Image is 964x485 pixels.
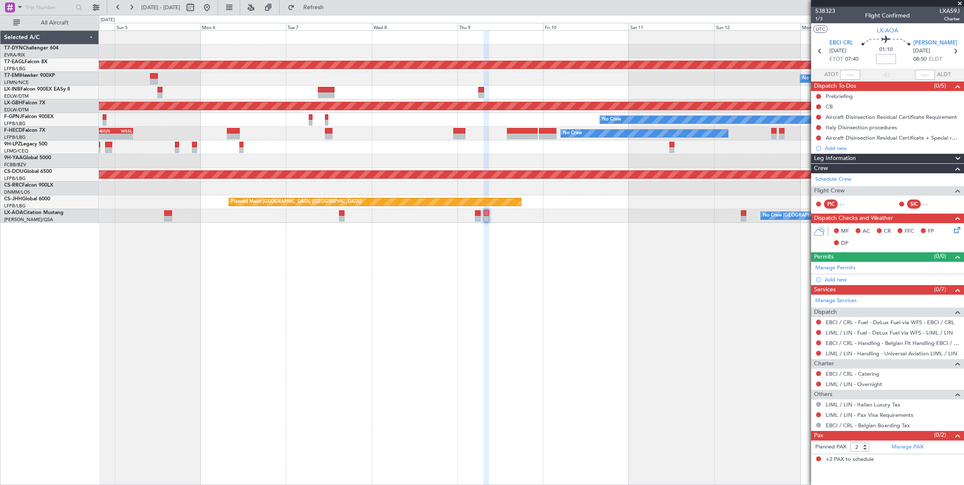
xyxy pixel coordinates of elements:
[824,71,838,79] span: ATOT
[826,381,882,388] a: LIML / LIN - Overnight
[913,55,927,64] span: 08:50
[4,128,22,133] span: F-HECD
[714,23,800,30] div: Sun 12
[802,72,821,85] div: No Crew
[826,370,879,377] a: EBCI / CRL - Catering
[4,142,21,147] span: 9H-LPZ
[4,217,53,223] a: [PERSON_NAME]/QSA
[4,148,28,154] a: LFMD/CEQ
[824,199,838,209] div: PIC
[4,59,47,64] a: T7-EAGLFalcon 8X
[841,227,849,236] span: MF
[4,52,25,58] a: EVRA/RIX
[4,101,22,106] span: LX-GBH
[4,73,20,78] span: T7-EMI
[840,200,858,208] div: - -
[4,155,23,160] span: 9H-YAA
[22,20,88,26] span: All Aircraft
[934,431,946,439] span: (0/2)
[905,227,914,236] span: FFC
[826,401,900,408] a: LIML / LIN - Italian Luxury Tax
[928,227,934,236] span: FP
[115,23,200,30] div: Sun 5
[814,390,832,399] span: Others
[913,47,930,55] span: [DATE]
[863,227,870,236] span: AC
[4,121,26,127] a: LFPB/LBG
[826,319,954,326] a: EBCI / CRL - Fuel - DeLux Fuel via WFS - EBCI / CRL
[865,11,910,20] div: Flight Confirmed
[939,15,960,22] span: Charter
[815,15,835,22] span: 1/3
[4,169,24,174] span: CS-DOU
[25,1,73,14] input: Trip Number
[826,350,957,357] a: LIML / LIN - Handling - Universal Aviation LIML / LIN
[879,46,893,54] span: 01:10
[200,23,286,30] div: Mon 6
[4,169,52,174] a: CS-DOUGlobal 6500
[826,103,833,110] div: CB
[4,79,29,86] a: LFMN/NCE
[457,23,543,30] div: Thu 9
[4,66,26,72] a: LFPB/LBG
[814,214,893,223] span: Dispatch Checks and Weather
[4,183,53,188] a: CS-RRCFalcon 900LX
[231,196,362,208] div: Planned Maint [GEOGRAPHIC_DATA] ([GEOGRAPHIC_DATA])
[4,162,26,168] a: FCBB/BZV
[286,23,371,30] div: Tue 7
[923,200,942,208] div: - -
[602,113,621,126] div: No Crew
[4,183,22,188] span: CS-RRC
[4,134,26,140] a: LFPB/LBG
[4,197,22,202] span: CS-JHH
[907,199,921,209] div: SIC
[826,340,960,347] a: EBCI / CRL - Handling - Belgian Flt Handling EBCI / CRL
[4,59,25,64] span: T7-EAGL
[937,71,951,79] span: ALDT
[4,114,54,119] a: F-GPNJFalcon 900EX
[4,155,51,160] a: 9H-YAAGlobal 5000
[4,197,50,202] a: CS-JHHGlobal 6000
[815,264,856,272] a: Manage Permits
[841,239,848,248] span: DP
[929,55,942,64] span: ELDT
[826,134,960,141] div: Aircraft Disinsection Residual Certificate + Special request
[815,297,857,305] a: Manage Services
[814,186,845,196] span: Flight Crew
[4,175,26,182] a: LFPB/LBG
[892,443,923,451] a: Manage PAX
[814,285,836,295] span: Services
[4,46,59,51] a: T7-DYNChallenger 604
[814,252,834,262] span: Permits
[800,23,886,30] div: Mon 13
[913,39,957,47] span: [PERSON_NAME]
[815,175,851,184] a: Schedule Crew
[934,81,946,90] span: (0/5)
[826,113,957,121] div: Aircraft Disinsection Residual Certificate Requirement
[826,455,874,464] span: +2 PAX to schedule
[826,422,910,429] a: EBCI / CRL - Belgian Boarding Tax
[825,276,960,283] div: Add new
[4,93,29,99] a: EDLW/DTM
[115,128,132,133] div: WSSL
[4,87,20,92] span: LX-INB
[4,203,26,209] a: LFPB/LBG
[829,39,853,47] span: EBCI CRL
[884,227,891,236] span: CR
[4,101,45,106] a: LX-GBHFalcon 7X
[296,5,331,10] span: Refresh
[826,124,897,131] div: Italy Disinsection procedures
[4,210,23,215] span: LX-AOA
[813,25,828,33] button: UTC
[815,443,846,451] label: Planned PAX
[814,154,856,163] span: Leg Information
[101,17,115,24] div: [DATE]
[814,81,856,91] span: Dispatch To-Dos
[629,23,714,30] div: Sat 11
[4,114,22,119] span: F-GPNJ
[543,23,629,30] div: Fri 10
[877,26,898,35] span: LX-AOA
[815,7,835,15] span: 538323
[825,145,960,152] div: Add new
[934,285,946,294] span: (0/7)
